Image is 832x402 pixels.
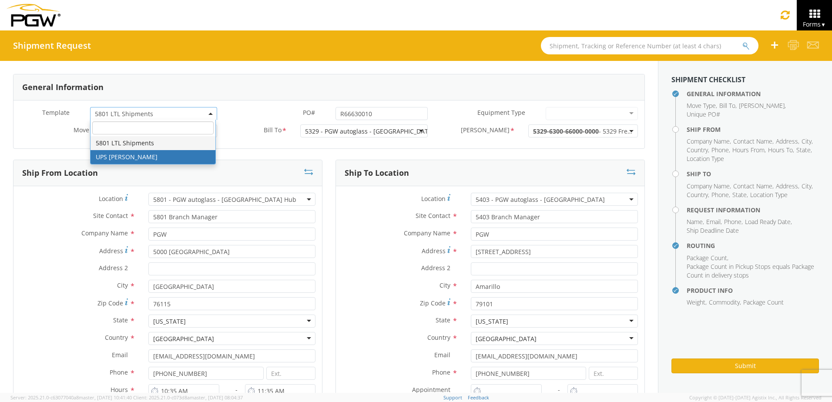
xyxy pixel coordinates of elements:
h4: Request Information [687,207,819,213]
div: [US_STATE] [153,317,186,326]
span: Address [776,137,798,145]
h4: Ship To [687,171,819,177]
span: Address [422,247,446,255]
span: State [796,146,811,154]
strong: Shipment Checklist [671,75,745,84]
img: pgw-form-logo-1aaa8060b1cc70fad034.png [7,4,60,27]
span: Location [421,194,446,203]
h4: Product Info [687,287,819,294]
h3: Ship To Location [345,169,409,178]
h3: General Information [22,83,104,92]
span: Ship Deadline Date [687,226,739,234]
span: ▼ [821,21,826,28]
li: , [745,218,792,226]
span: 5403 - PGW autoglass - Amarillo [471,193,638,206]
div: [GEOGRAPHIC_DATA] [476,335,537,343]
span: Forms [803,20,826,28]
span: Phone [432,368,450,376]
span: Move Type [687,101,716,110]
span: Address [776,182,798,190]
span: 5329-6300-66000-0000 [528,124,638,137]
li: , [687,137,731,146]
span: Move Type [74,126,105,134]
li: UPS [PERSON_NAME] [91,150,215,164]
span: Commodity [709,298,740,306]
li: , [724,218,743,226]
h3: Ship From Location [22,169,98,178]
div: [GEOGRAPHIC_DATA] [153,335,214,343]
li: 5801 LTL Shipments [91,136,215,150]
span: [PERSON_NAME] [739,101,785,110]
a: Support [443,394,462,401]
li: , [739,101,786,110]
span: master, [DATE] 08:04:37 [190,394,243,401]
span: master, [DATE] 10:41:40 [79,394,132,401]
span: Bill To [264,126,282,136]
span: 5801 - PGW autoglass - Fort Worth Hub [148,193,315,206]
span: Email [706,218,721,226]
span: Company Name [404,229,450,237]
button: Submit [671,358,819,373]
span: City [117,281,128,289]
li: , [711,191,730,199]
span: Hours To [768,146,793,154]
h4: Routing [687,242,819,249]
h4: Ship From [687,126,819,133]
span: Bill Code [461,126,510,136]
span: City [439,281,450,289]
span: Zip Code [420,299,446,307]
span: Country [687,191,708,199]
span: Company Name [81,229,128,237]
span: City [802,182,812,190]
span: Country [105,333,128,342]
li: , [687,101,717,110]
span: Site Contact [93,211,128,220]
span: State [436,316,450,324]
span: Company Name [687,137,730,145]
span: Package Count in Pickup Stops equals Package Count in delivery stops [687,262,814,279]
a: Feedback [468,394,489,401]
li: , [706,218,722,226]
h4: Shipment Request [13,41,91,50]
span: Email [434,351,450,359]
li: , [733,182,774,191]
span: Weight [687,298,705,306]
span: Phone [711,191,729,199]
span: 5801 LTL Shipments [90,107,217,120]
span: Appointment [412,385,450,394]
span: Phone [724,218,741,226]
span: Phone [711,146,729,154]
li: , [796,146,812,154]
span: City [802,137,812,145]
input: Ext. [589,367,638,380]
span: Location Type [750,191,788,199]
span: Hours From [732,146,765,154]
span: - 5329 Freight Out [533,127,651,135]
input: Ext. [266,367,315,380]
h4: General Information [687,90,819,97]
li: , [719,101,737,110]
span: 5801 LTL Shipments [95,110,212,118]
span: Server: 2025.21.0-c63077040a8 [10,394,132,401]
div: [US_STATE] [476,317,508,326]
li: , [709,298,741,307]
span: - [558,385,560,394]
div: 5329 - PGW autoglass - [GEOGRAPHIC_DATA] [305,127,434,136]
span: Hours [111,385,128,394]
span: Location [99,194,123,203]
span: 5329-6300-66000-0000 [533,127,599,135]
span: State [732,191,747,199]
span: Country [687,146,708,154]
li: , [733,137,774,146]
li: , [687,182,731,191]
li: , [802,137,813,146]
li: , [687,298,707,307]
span: - [235,385,238,394]
span: Address [99,247,123,255]
li: , [711,146,730,154]
li: , [687,218,704,226]
span: Company Name [687,182,730,190]
span: PO# [303,108,315,117]
li: , [732,191,748,199]
span: 5329-6300-66000-0000 [533,127,633,135]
